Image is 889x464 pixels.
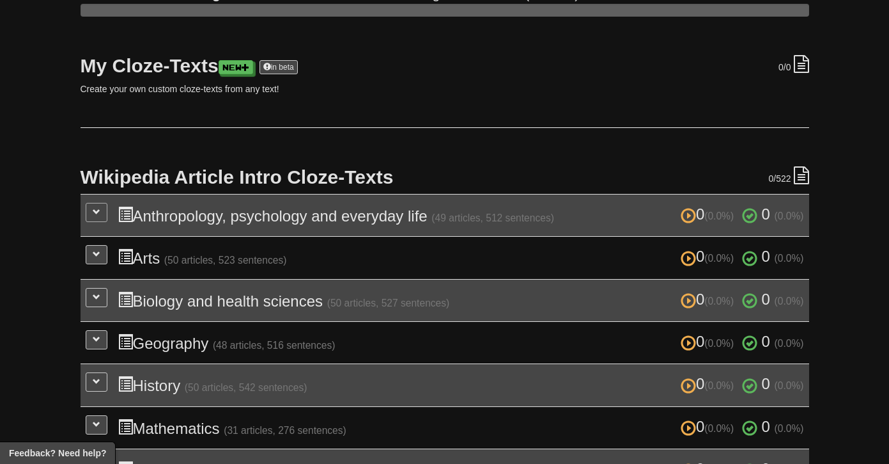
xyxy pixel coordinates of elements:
small: (48 articles, 516 sentences) [213,340,336,351]
h3: Mathematics [118,419,804,437]
h3: Anthropology, psychology and everyday life [118,206,804,225]
h3: History [118,376,804,394]
span: 0 [681,375,738,392]
span: 0 [681,205,738,223]
small: (50 articles, 542 sentences) [185,382,307,393]
a: New [219,60,253,74]
small: (50 articles, 527 sentences) [327,298,450,308]
small: (50 articles, 523 sentences) [164,255,287,266]
h3: Arts [118,248,804,267]
span: 0 [762,205,770,223]
span: 0 [681,291,738,308]
small: (0.0%) [704,211,734,221]
div: /522 [768,166,808,185]
h2: Wikipedia Article Intro Cloze-Texts [81,166,809,188]
small: (0.0%) [704,253,734,264]
span: 0 [762,248,770,265]
span: 0 [681,248,738,265]
span: Open feedback widget [9,447,106,460]
small: (0.0%) [704,338,734,349]
p: Create your own custom cloze-texts from any text! [81,83,809,95]
small: (31 articles, 276 sentences) [224,425,346,436]
span: 0 [681,418,738,435]
span: 0 [762,418,770,435]
small: (0.0%) [775,380,804,391]
span: 0 [681,333,738,350]
span: 0 [762,375,770,392]
div: /0 [778,55,808,74]
span: 0 [762,333,770,350]
h2: My Cloze-Texts [81,55,809,76]
h3: Biology and health sciences [118,291,804,310]
span: 0 [778,62,784,72]
small: (49 articles, 512 sentences) [431,212,554,223]
small: (0.0%) [775,423,804,434]
small: (0.0%) [775,338,804,349]
small: (0.0%) [775,253,804,264]
span: 0 [768,173,773,184]
span: 0 [762,291,770,308]
small: (0.0%) [775,296,804,307]
small: (0.0%) [775,211,804,221]
h3: Geography [118,333,804,352]
small: (0.0%) [704,380,734,391]
small: (0.0%) [704,296,734,307]
a: in beta [259,60,298,74]
small: (0.0%) [704,423,734,434]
